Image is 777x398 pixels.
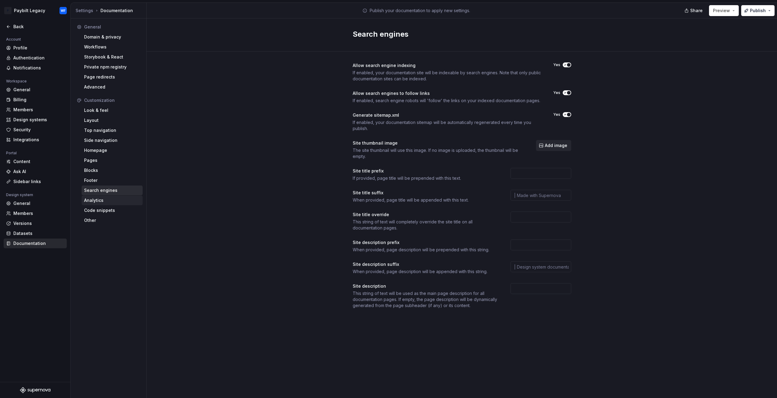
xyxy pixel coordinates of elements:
div: Documentation [76,8,144,14]
div: When provided, page description will be appended with this string. [353,269,500,275]
div: General [84,24,140,30]
a: Authentication [4,53,67,63]
a: Security [4,125,67,135]
div: Account [4,36,23,43]
a: Side navigation [82,135,143,145]
div: Integrations [13,137,64,143]
div: Storybook & React [84,54,140,60]
span: Publish [750,8,766,14]
div: Site description suffix [353,261,500,267]
span: Share [690,8,703,14]
div: If enabled, your documentation sitemap will be automatically regenerated every time you publish. [353,119,542,132]
button: Preview [709,5,739,16]
button: Publish [741,5,775,16]
a: Versions [4,219,67,228]
a: Code snippets [82,206,143,215]
a: Advanced [82,82,143,92]
a: Blocks [82,166,143,175]
div: Site title override [353,212,500,218]
div: Design system [4,191,36,199]
a: Private npm registry [82,62,143,72]
div: If provided, page title will be prepended with this text. [353,175,500,181]
div: Notifications [13,65,64,71]
div: Generate sitemap.xml [353,112,542,118]
a: Ask AI [4,167,67,176]
div: Ask AI [13,169,64,175]
div: Datasets [13,230,64,236]
div: Paybilt Legacy [14,8,45,14]
div: When provided, page title will be appended with this text. [353,197,500,203]
div: WF [61,8,66,13]
div: Site title suffix [353,190,500,196]
div: If enabled, your documentation site will be indexable by search engines. Note that only public do... [353,70,542,82]
a: Integrations [4,135,67,145]
div: Allow search engines to follow links [353,90,542,96]
div: Workflows [84,44,140,50]
p: Publish your documentation to apply new settings. [370,8,470,14]
div: Footer [84,177,140,183]
div: Other [84,217,140,223]
div: Analytics [84,197,140,203]
div: P [4,7,12,14]
input: | Made with Supernova [511,190,571,201]
a: General [4,199,67,208]
label: Yes [553,62,560,67]
a: Search engines [82,186,143,195]
a: Layout [82,115,143,125]
div: Domain & privacy [84,34,140,40]
div: Site thumbnail image [353,140,525,146]
a: Design systems [4,115,67,125]
svg: Supernova Logo [20,387,50,393]
div: Versions [13,220,64,226]
div: Advanced [84,84,140,90]
a: Pages [82,156,143,165]
span: Add image [545,142,567,149]
div: Members [13,107,64,113]
div: Search engines [84,187,140,193]
div: Side navigation [84,137,140,143]
div: Homepage [84,147,140,153]
div: Back [13,24,64,30]
div: Site description [353,283,500,289]
a: Workflows [82,42,143,52]
label: Yes [553,112,560,117]
a: Sidebar links [4,177,67,186]
div: This string of text will be used as the main page description for all documentation pages. If emp... [353,290,500,309]
a: Billing [4,95,67,105]
a: General [4,85,67,95]
a: Documentation [4,239,67,248]
div: Sidebar links [13,179,64,185]
div: Site title prefix [353,168,500,174]
div: Blocks [84,167,140,173]
div: The site thumbnail will use this image. If no image is uploaded, the thumbnail will be empty. [353,147,525,159]
div: Workspace [4,78,29,85]
button: Settings [76,8,93,14]
div: Customization [84,97,140,103]
div: Documentation [13,240,64,246]
span: Preview [713,8,730,14]
div: Security [13,127,64,133]
a: Top navigation [82,125,143,135]
a: Other [82,216,143,225]
div: Code snippets [84,207,140,213]
div: When provided, page description will be prepended with this string. [353,247,500,253]
div: Look & feel [84,107,140,113]
div: Top navigation [84,127,140,133]
div: General [13,200,64,206]
div: This string of text will completely override the site title on all documentation pages. [353,219,500,231]
div: Page redirects [84,74,140,80]
a: Analytics [82,196,143,205]
input: | Design system documentation, made with ❤️ using Supernova [511,261,571,272]
a: Content [4,157,67,166]
a: Look & feel [82,105,143,115]
div: Members [13,210,64,216]
div: Design systems [13,117,64,123]
div: Billing [13,97,64,103]
a: Homepage [82,145,143,155]
div: Site description prefix [353,239,500,246]
div: Content [13,159,64,165]
div: Allow search engine indexing [353,62,542,69]
label: Yes [553,90,560,95]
